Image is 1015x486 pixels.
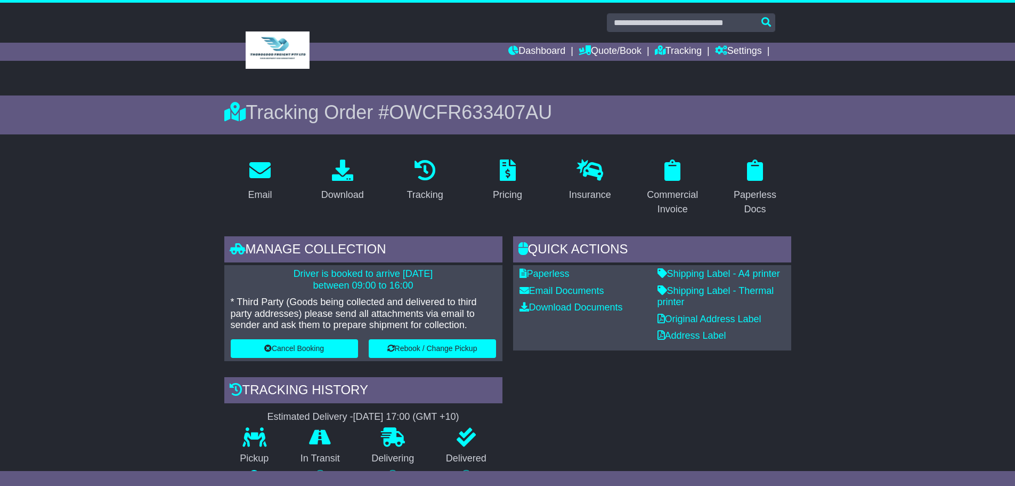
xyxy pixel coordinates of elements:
[224,411,502,423] div: Estimated Delivery -
[231,339,358,358] button: Cancel Booking
[513,236,791,265] div: Quick Actions
[655,43,702,61] a: Tracking
[657,330,726,341] a: Address Label
[719,156,791,220] a: Paperless Docs
[508,43,565,61] a: Dashboard
[356,453,431,465] p: Delivering
[519,285,604,296] a: Email Documents
[248,188,272,202] div: Email
[407,188,443,202] div: Tracking
[486,156,529,206] a: Pricing
[657,268,780,279] a: Shipping Label - A4 printer
[715,43,762,61] a: Settings
[314,156,371,206] a: Download
[644,188,702,217] div: Commercial Invoice
[657,285,774,308] a: Shipping Label - Thermal printer
[519,302,623,313] a: Download Documents
[321,188,364,202] div: Download
[562,156,618,206] a: Insurance
[389,101,552,123] span: OWCFR633407AU
[637,156,709,220] a: Commercial Invoice
[430,453,502,465] p: Delivered
[400,156,450,206] a: Tracking
[224,377,502,406] div: Tracking history
[369,339,496,358] button: Rebook / Change Pickup
[231,268,496,291] p: Driver is booked to arrive [DATE] between 09:00 to 16:00
[519,268,570,279] a: Paperless
[579,43,642,61] a: Quote/Book
[353,411,459,423] div: [DATE] 17:00 (GMT +10)
[285,453,356,465] p: In Transit
[224,453,285,465] p: Pickup
[493,188,522,202] div: Pricing
[231,297,496,331] p: * Third Party (Goods being collected and delivered to third party addresses) please send all atta...
[569,188,611,202] div: Insurance
[224,101,791,124] div: Tracking Order #
[726,188,784,217] div: Paperless Docs
[657,314,761,324] a: Original Address Label
[224,236,502,265] div: Manage collection
[241,156,279,206] a: Email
